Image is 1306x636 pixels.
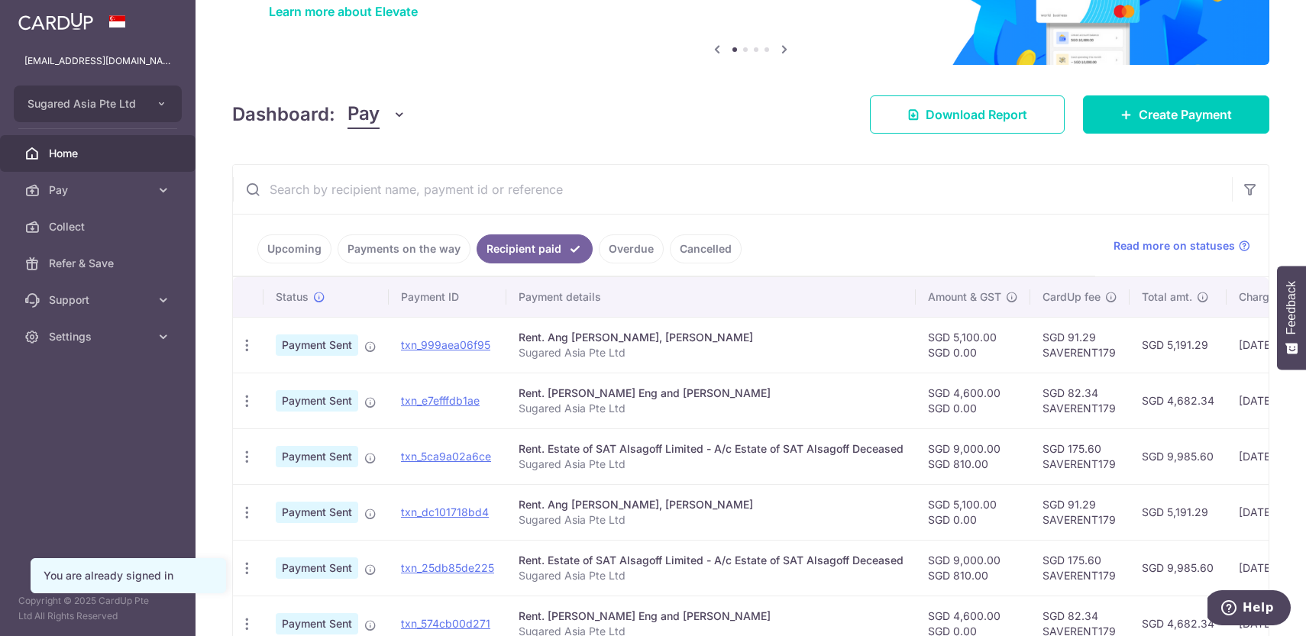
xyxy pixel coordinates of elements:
input: Search by recipient name, payment id or reference [233,165,1232,214]
h4: Dashboard: [232,101,335,128]
button: Pay [348,100,406,129]
div: Rent. Ang [PERSON_NAME], [PERSON_NAME] [519,330,904,345]
td: SGD 4,600.00 SGD 0.00 [916,373,1030,428]
td: SGD 175.60 SAVERENT179 [1030,540,1130,596]
a: txn_999aea06f95 [401,338,490,351]
td: SGD 5,100.00 SGD 0.00 [916,317,1030,373]
a: Download Report [870,95,1065,134]
td: SGD 9,000.00 SGD 810.00 [916,540,1030,596]
span: Pay [49,182,150,198]
span: Payment Sent [276,502,358,523]
img: CardUp [18,12,93,31]
span: Download Report [926,105,1027,124]
th: Payment ID [389,277,506,317]
span: Support [49,292,150,308]
span: Create Payment [1139,105,1232,124]
td: SGD 5,100.00 SGD 0.00 [916,484,1030,540]
a: txn_dc101718bd4 [401,505,489,518]
a: Upcoming [257,234,331,263]
span: Payment Sent [276,557,358,579]
td: SGD 9,985.60 [1130,540,1227,596]
div: Rent. Estate of SAT Alsagoff Limited - A/c Estate of SAT Alsagoff Deceased [519,441,904,457]
span: Home [49,146,150,161]
span: Payment Sent [276,613,358,634]
span: Settings [49,329,150,344]
a: Learn more about Elevate [269,4,418,19]
span: Pay [348,100,380,129]
span: Amount & GST [928,289,1001,305]
td: SGD 9,000.00 SGD 810.00 [916,428,1030,484]
span: Payment Sent [276,446,358,467]
td: SGD 4,682.34 [1130,373,1227,428]
span: Sugared Asia Pte Ltd [27,96,141,111]
a: Recipient paid [477,234,593,263]
a: txn_e7efffdb1ae [401,394,480,407]
td: SGD 5,191.29 [1130,317,1227,373]
span: Feedback [1285,281,1298,334]
span: Read more on statuses [1114,238,1235,253]
div: You are already signed in [44,568,213,583]
span: Charge date [1239,289,1301,305]
td: SGD 91.29 SAVERENT179 [1030,317,1130,373]
p: [EMAIL_ADDRESS][DOMAIN_NAME] [24,53,171,69]
span: Payment Sent [276,334,358,356]
p: Sugared Asia Pte Ltd [519,345,904,360]
div: Rent. [PERSON_NAME] Eng and [PERSON_NAME] [519,609,904,624]
td: SGD 82.34 SAVERENT179 [1030,373,1130,428]
td: SGD 91.29 SAVERENT179 [1030,484,1130,540]
div: Rent. Estate of SAT Alsagoff Limited - A/c Estate of SAT Alsagoff Deceased [519,553,904,568]
a: txn_25db85de225 [401,561,494,574]
span: Collect [49,219,150,234]
p: Sugared Asia Pte Ltd [519,568,904,583]
span: Payment Sent [276,390,358,412]
td: SGD 9,985.60 [1130,428,1227,484]
p: Sugared Asia Pte Ltd [519,457,904,472]
p: Sugared Asia Pte Ltd [519,512,904,528]
a: Overdue [599,234,664,263]
span: Status [276,289,309,305]
iframe: Opens a widget where you can find more information [1207,590,1291,628]
div: Rent. [PERSON_NAME] Eng and [PERSON_NAME] [519,386,904,401]
p: Sugared Asia Pte Ltd [519,401,904,416]
a: txn_5ca9a02a6ce [401,450,491,463]
th: Payment details [506,277,916,317]
a: Read more on statuses [1114,238,1250,253]
td: SGD 5,191.29 [1130,484,1227,540]
span: Total amt. [1142,289,1192,305]
button: Sugared Asia Pte Ltd [14,86,182,122]
span: Refer & Save [49,256,150,271]
div: Rent. Ang [PERSON_NAME], [PERSON_NAME] [519,497,904,512]
span: CardUp fee [1043,289,1101,305]
a: Create Payment [1083,95,1269,134]
a: Cancelled [670,234,742,263]
a: txn_574cb00d271 [401,617,490,630]
a: Payments on the way [338,234,470,263]
td: SGD 175.60 SAVERENT179 [1030,428,1130,484]
button: Feedback - Show survey [1277,266,1306,370]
